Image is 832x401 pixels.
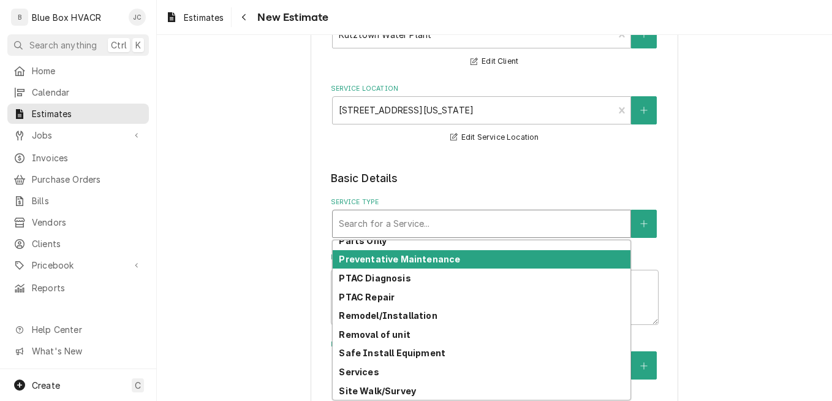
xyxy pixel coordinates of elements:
[7,319,149,340] a: Go to Help Center
[631,96,657,124] button: Create New Location
[32,259,124,272] span: Pricebook
[32,216,143,229] span: Vendors
[448,130,541,145] button: Edit Service Location
[32,64,143,77] span: Home
[129,9,146,26] div: JC
[111,39,127,52] span: Ctrl
[32,107,143,120] span: Estimates
[339,310,437,321] strong: Remodel/Installation
[32,129,124,142] span: Jobs
[631,210,657,238] button: Create New Service
[7,278,149,298] a: Reports
[331,170,659,186] legend: Basic Details
[7,341,149,361] a: Go to What's New
[331,84,659,145] div: Service Location
[234,7,254,27] button: Navigate back
[32,323,142,336] span: Help Center
[29,39,97,52] span: Search anything
[469,54,520,69] button: Edit Client
[32,151,143,164] span: Invoices
[331,197,659,237] div: Service Type
[32,86,143,99] span: Calendar
[32,380,60,391] span: Create
[339,386,416,396] strong: Site Walk/Survey
[7,148,149,168] a: Invoices
[331,253,659,324] div: Reason For Call
[339,235,387,246] strong: Parts Only
[7,61,149,81] a: Home
[32,345,142,357] span: What's New
[640,362,648,370] svg: Create New Equipment
[331,84,659,94] label: Service Location
[254,9,328,26] span: New Estimate
[7,34,149,56] button: Search anythingCtrlK
[640,220,648,228] svg: Create New Service
[631,351,657,380] button: Create New Equipment
[7,82,149,102] a: Calendar
[339,292,395,302] strong: PTAC Repair
[339,348,445,358] strong: Safe Install Equipment
[339,329,410,340] strong: Removal of unit
[331,340,659,349] label: Equipment
[135,39,141,52] span: K
[135,379,141,392] span: C
[32,11,101,24] div: Blue Box HVACR
[161,7,229,28] a: Estimates
[331,253,659,262] label: Reason For Call
[339,254,460,264] strong: Preventative Maintenance
[640,106,648,115] svg: Create New Location
[331,9,659,69] div: Client
[331,340,659,400] div: Equipment
[7,212,149,232] a: Vendors
[7,104,149,124] a: Estimates
[32,281,143,294] span: Reports
[339,273,410,283] strong: PTAC Diagnosis
[7,169,149,189] a: Purchase Orders
[7,125,149,145] a: Go to Jobs
[184,11,224,24] span: Estimates
[7,255,149,275] a: Go to Pricebook
[339,367,379,377] strong: Services
[7,234,149,254] a: Clients
[11,9,28,26] div: B
[129,9,146,26] div: Josh Canfield's Avatar
[32,237,143,250] span: Clients
[331,197,659,207] label: Service Type
[32,194,143,207] span: Bills
[32,173,143,186] span: Purchase Orders
[7,191,149,211] a: Bills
